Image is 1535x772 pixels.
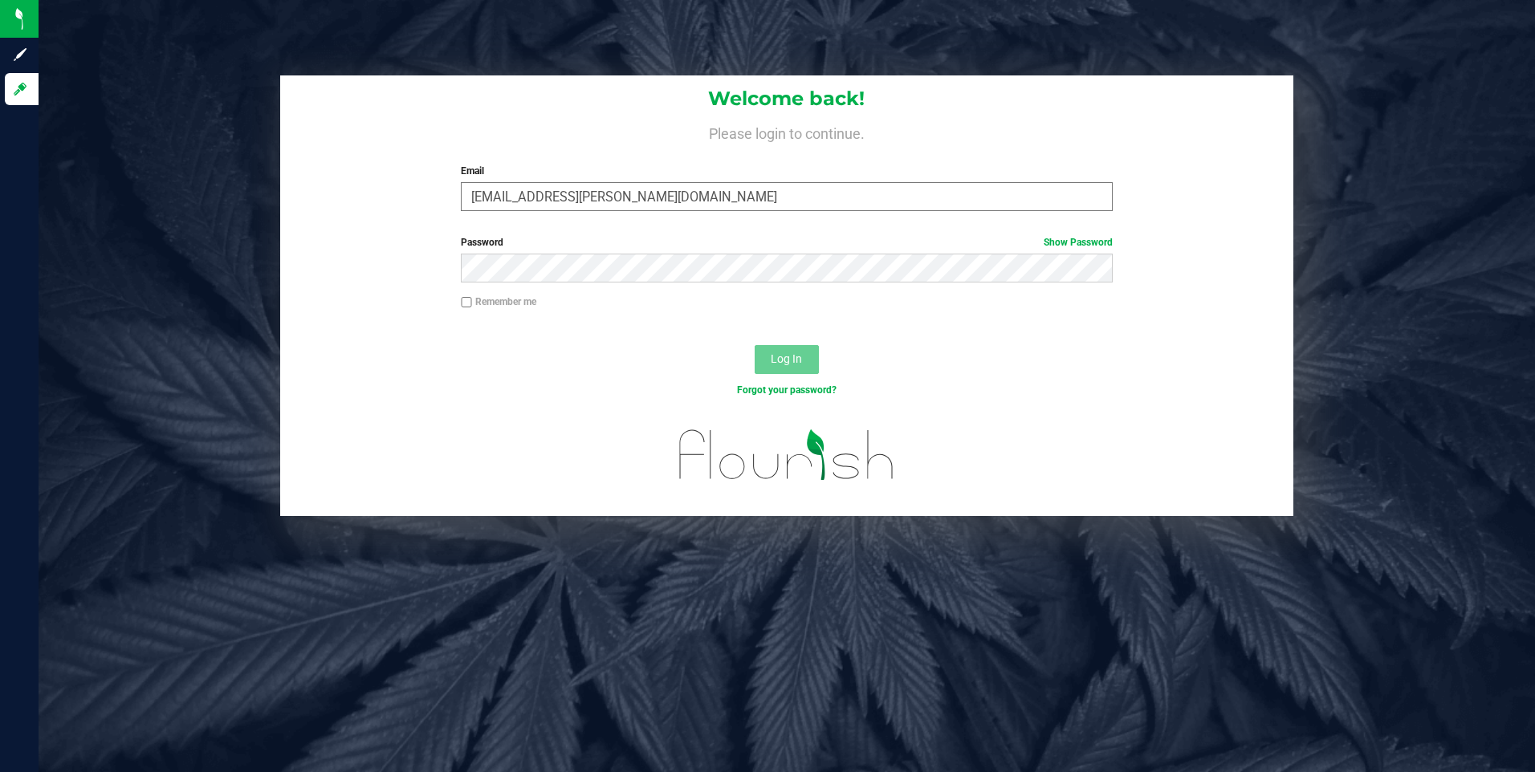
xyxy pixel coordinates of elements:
[461,237,503,248] span: Password
[12,47,28,63] inline-svg: Sign up
[1044,237,1113,248] a: Show Password
[771,352,802,365] span: Log In
[461,297,472,308] input: Remember me
[660,414,914,496] img: flourish_logo.svg
[737,384,837,396] a: Forgot your password?
[12,81,28,97] inline-svg: Log in
[461,295,536,309] label: Remember me
[755,345,819,374] button: Log In
[461,164,1113,178] label: Email
[280,122,1294,141] h4: Please login to continue.
[280,88,1294,109] h1: Welcome back!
